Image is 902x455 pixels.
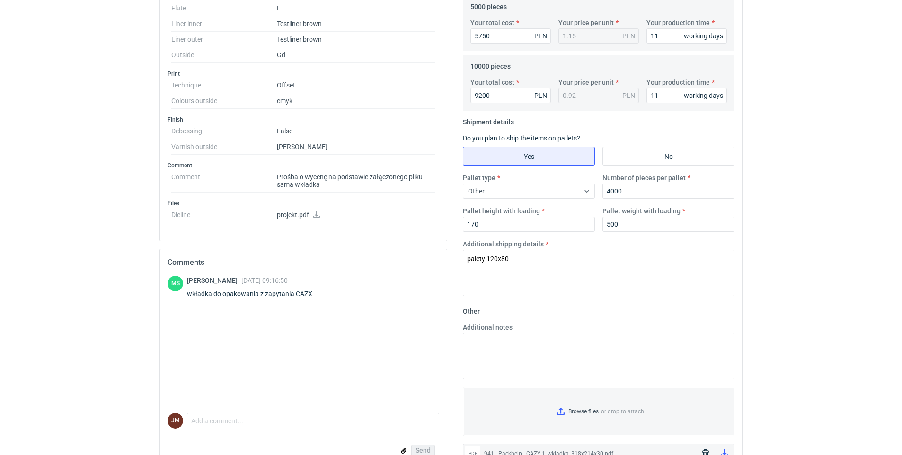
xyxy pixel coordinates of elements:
[646,78,710,87] label: Your production time
[646,88,727,103] input: 0
[463,217,595,232] input: 0
[602,217,734,232] input: 0
[463,387,734,436] label: or drop to attach
[168,200,439,207] h3: Files
[622,31,635,41] div: PLN
[684,31,723,41] div: working days
[241,277,288,284] span: [DATE] 09:16:50
[277,93,435,109] dd: cmyk
[463,250,734,296] textarea: palety 120x80
[646,18,710,27] label: Your production time
[171,169,277,192] dt: Comment
[470,18,514,27] label: Your total cost
[168,413,183,429] div: JOANNA MOCZAŁA
[171,16,277,32] dt: Liner inner
[470,78,514,87] label: Your total cost
[171,207,277,226] dt: Dieline
[168,276,183,291] figcaption: MS
[171,32,277,47] dt: Liner outer
[470,28,551,44] input: 0
[622,91,635,100] div: PLN
[463,173,495,183] label: Pallet type
[534,91,547,100] div: PLN
[277,123,435,139] dd: False
[187,289,324,298] div: wkładka do opakowania z zapytania CAZX
[168,257,439,268] h2: Comments
[168,116,439,123] h3: Finish
[534,31,547,41] div: PLN
[171,0,277,16] dt: Flute
[463,323,513,332] label: Additional notes
[277,78,435,93] dd: Offset
[168,70,439,78] h3: Print
[463,239,544,249] label: Additional shipping details
[470,88,551,103] input: 0
[168,276,183,291] div: Maciej Sikora
[277,32,435,47] dd: Testliner brown
[602,173,686,183] label: Number of pieces per pallet
[602,184,734,199] input: 0
[168,162,439,169] h3: Comment
[171,47,277,63] dt: Outside
[277,47,435,63] dd: Gd
[468,187,485,195] span: Other
[277,16,435,32] dd: Testliner brown
[171,93,277,109] dt: Colours outside
[168,413,183,429] figcaption: JM
[646,28,727,44] input: 0
[558,18,614,27] label: Your price per unit
[463,206,540,216] label: Pallet height with loading
[171,78,277,93] dt: Technique
[558,78,614,87] label: Your price per unit
[171,123,277,139] dt: Debossing
[602,147,734,166] label: No
[470,59,511,70] legend: 10000 pieces
[684,91,723,100] div: working days
[416,447,431,454] span: Send
[602,206,681,216] label: Pallet weight with loading
[277,211,435,219] p: projekt.pdf
[463,134,580,142] label: Do you plan to ship the items on pallets?
[463,304,480,315] legend: Other
[463,147,595,166] label: Yes
[277,0,435,16] dd: E
[187,277,241,284] span: [PERSON_NAME]
[463,114,514,126] legend: Shipment details
[171,139,277,155] dt: Varnish outside
[277,139,435,155] dd: [PERSON_NAME]
[277,169,435,192] dd: Prośba o wycenę na podstawie załączonego pliku - sama wkładka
